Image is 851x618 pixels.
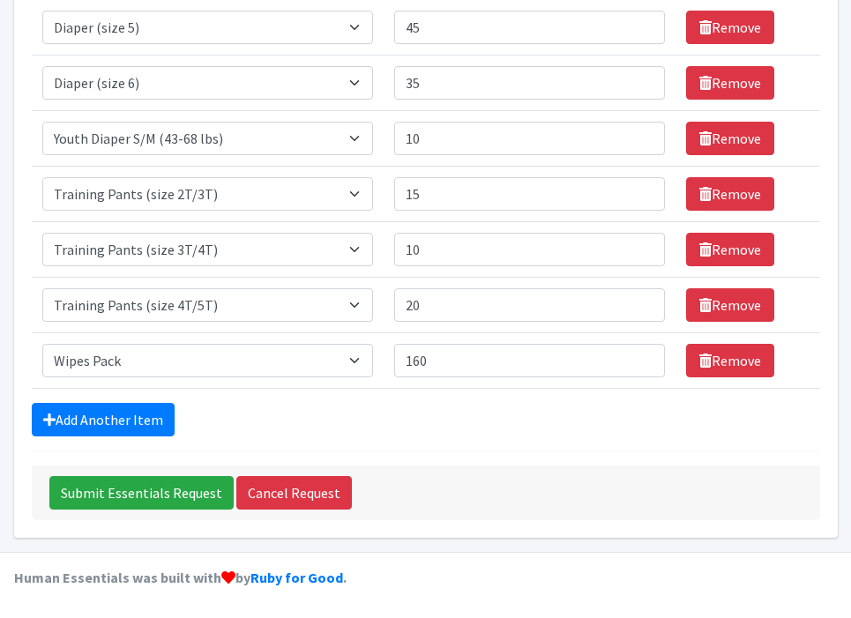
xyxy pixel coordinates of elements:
[14,569,347,586] strong: Human Essentials was built with by .
[686,233,774,266] a: Remove
[686,177,774,211] a: Remove
[686,288,774,322] a: Remove
[686,66,774,100] a: Remove
[236,476,352,510] a: Cancel Request
[32,403,175,436] a: Add Another Item
[250,569,343,586] a: Ruby for Good
[49,476,234,510] input: Submit Essentials Request
[686,11,774,44] a: Remove
[686,344,774,377] a: Remove
[686,122,774,155] a: Remove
